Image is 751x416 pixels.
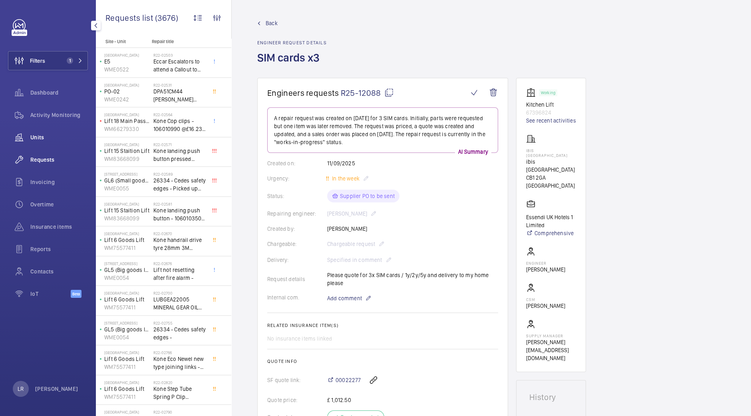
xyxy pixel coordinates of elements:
span: Kone landing push button pressed down arrow - 106010297 @£49.84 ------- [153,147,206,163]
h2: R22-02766 [153,350,206,355]
p: 67396824 [526,109,576,117]
p: [GEOGRAPHIC_DATA] [104,202,150,206]
h2: R22-02589 [153,172,206,176]
h1: History [529,393,573,401]
h2: R22-02503 [153,53,206,57]
p: Lift 6 Goods Lift [104,355,150,363]
span: Kone Step Tube Spring P Clip KOOT1028 x2 [153,385,206,401]
h2: Engineer request details [257,40,327,46]
h2: R22-02581 [153,202,206,206]
p: [GEOGRAPHIC_DATA] [104,291,150,295]
span: Reports [30,245,88,253]
span: 26334 - Cedes safety edges - Picked up from office [153,176,206,192]
span: 1 [67,57,73,64]
p: WM75577411 [104,303,150,311]
h1: SIM cards x3 [257,50,327,78]
span: Activity Monitoring [30,111,88,119]
p: WM75577411 [104,393,150,401]
span: IoT [30,290,71,298]
p: Lift 15 Staition Lift [104,147,150,155]
span: Contacts [30,267,88,275]
p: GL6 (Small goods lift) [104,176,150,184]
p: GL5 (Big goods lift) [104,325,150,333]
h2: R22-02670 [153,231,206,236]
p: LR [18,385,24,393]
p: [PERSON_NAME] [35,385,78,393]
p: [GEOGRAPHIC_DATA] [104,231,150,236]
span: 00022277 [336,376,361,384]
h2: Related insurance item(s) [267,323,498,328]
p: WM83668099 [104,155,150,163]
span: LUBGEA22005 MINERAL GEAR OIL ISO220 5L V220FP x4 [153,295,206,311]
p: Essendi UK Hotels 1 Limited [526,213,576,229]
span: R25-12088 [341,88,394,98]
p: CB1 2GA [GEOGRAPHIC_DATA] [526,174,576,190]
p: [STREET_ADDRESS] [104,261,150,266]
span: Add comment [327,294,362,302]
a: Comprehensive [526,229,576,237]
span: Requests [30,156,88,164]
p: Lift 15 Staition Lift [104,206,150,214]
span: Kone Eco Newel new type joining links - KONE1016 x2 ------ [153,355,206,371]
p: AI Summary [455,148,491,156]
span: Filters [30,57,45,65]
p: Lift 6 Goods Lift [104,236,150,244]
p: ibis [GEOGRAPHIC_DATA] [526,158,576,174]
span: Requests list [105,13,155,23]
span: Dashboard [30,89,88,97]
button: Filters1 [8,51,88,70]
p: Lift 18 Main Passenger Lift [104,117,150,125]
p: WM75577411 [104,244,150,252]
p: IBIS [GEOGRAPHIC_DATA] [526,148,576,158]
p: WM66279330 [104,125,150,133]
p: [GEOGRAPHIC_DATA] [104,83,150,87]
a: See recent activities [526,117,576,125]
h2: R22-02676 [153,261,206,266]
p: Repair title [152,39,205,44]
p: Kitchen Lift [526,101,576,109]
span: Units [30,133,88,141]
img: elevator.svg [526,88,539,97]
span: Insurance items [30,223,88,231]
p: WME0054 [104,333,150,341]
p: [STREET_ADDRESS] [104,321,150,325]
p: GL5 (Big goods lift) [104,266,150,274]
p: WME0054 [104,274,150,282]
span: Eccar Escalators to attend a Callout to the address above due to a screw caught in the [PERSON_NA... [153,57,206,73]
h2: R22-02755 [153,321,206,325]
p: [GEOGRAPHIC_DATA] [104,380,150,385]
h2: R22-02820 [153,380,206,385]
a: 00022277 [327,376,361,384]
p: CSM [526,297,565,302]
h2: R22-02564 [153,112,206,117]
span: Overtime [30,200,88,208]
p: [GEOGRAPHIC_DATA] [104,142,150,147]
p: [GEOGRAPHIC_DATA] [104,53,150,57]
p: WME0055 [104,184,150,192]
p: WME0522 [104,65,150,73]
p: Supply manager [526,333,576,338]
span: Invoicing [30,178,88,186]
h2: Quote info [267,359,498,364]
p: [STREET_ADDRESS] [104,172,150,176]
p: [PERSON_NAME] [526,302,565,310]
p: E5 [104,57,150,65]
p: [PERSON_NAME][EMAIL_ADDRESS][DOMAIN_NAME] [526,338,576,362]
span: Back [266,19,278,27]
p: Working [541,91,555,94]
span: Kone handrail drive tyre 28mm 3M Length - KOOT1002 x2 [153,236,206,252]
p: [GEOGRAPHIC_DATA] [104,410,150,414]
p: Engineer [526,261,565,265]
p: WME0242 [104,95,150,103]
h2: R22-02700 [153,291,206,295]
p: WM83668099 [104,214,150,222]
span: DPA51CM44 [PERSON_NAME] Phase Failure x1 [153,87,206,103]
h2: R22-02531 [153,83,206,87]
p: WM75577411 [104,363,150,371]
p: Lift 6 Goods Lift [104,295,150,303]
h2: R22-02571 [153,142,206,147]
span: Kone Cop clips - 106010990 @£16.23 x8 [153,117,206,133]
span: Kone landing push button - 106010350 @£77.13 x2 ------- [153,206,206,222]
p: [PERSON_NAME] [526,265,565,273]
p: PO-02 [104,87,150,95]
